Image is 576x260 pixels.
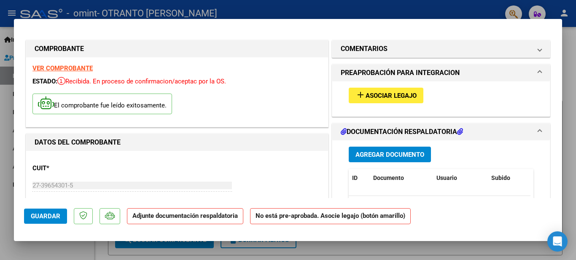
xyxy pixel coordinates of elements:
mat-icon: add [355,90,366,100]
button: Agregar Documento [349,147,431,162]
h1: DOCUMENTACIÓN RESPALDATORIA [341,127,463,137]
span: Documento [373,174,404,181]
span: Usuario [436,174,457,181]
span: Subido [491,174,510,181]
datatable-header-cell: Documento [370,169,433,187]
strong: No está pre-aprobada. Asocie legajo (botón amarillo) [250,208,411,225]
h1: COMENTARIOS [341,44,388,54]
span: ESTADO: [32,78,57,85]
strong: DATOS DEL COMPROBANTE [35,138,121,146]
mat-expansion-panel-header: PREAPROBACIÓN PARA INTEGRACION [332,64,550,81]
span: Recibida. En proceso de confirmacion/aceptac por la OS. [57,78,226,85]
datatable-header-cell: Usuario [433,169,488,187]
span: Agregar Documento [355,151,424,158]
strong: Adjunte documentación respaldatoria [132,212,238,220]
div: Open Intercom Messenger [547,231,568,252]
mat-expansion-panel-header: DOCUMENTACIÓN RESPALDATORIA [332,123,550,140]
datatable-header-cell: ID [349,169,370,187]
datatable-header-cell: Acción [530,169,572,187]
button: Guardar [24,209,67,224]
a: VER COMPROBANTE [32,64,93,72]
div: No data to display [349,196,530,217]
span: Guardar [31,212,60,220]
span: Asociar Legajo [366,92,417,99]
datatable-header-cell: Subido [488,169,530,187]
button: Asociar Legajo [349,88,423,103]
strong: COMPROBANTE [35,45,84,53]
p: El comprobante fue leído exitosamente. [32,94,172,114]
mat-expansion-panel-header: COMENTARIOS [332,40,550,57]
h1: PREAPROBACIÓN PARA INTEGRACION [341,68,460,78]
p: CUIT [32,164,119,173]
span: ID [352,174,358,181]
div: PREAPROBACIÓN PARA INTEGRACION [332,81,550,116]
